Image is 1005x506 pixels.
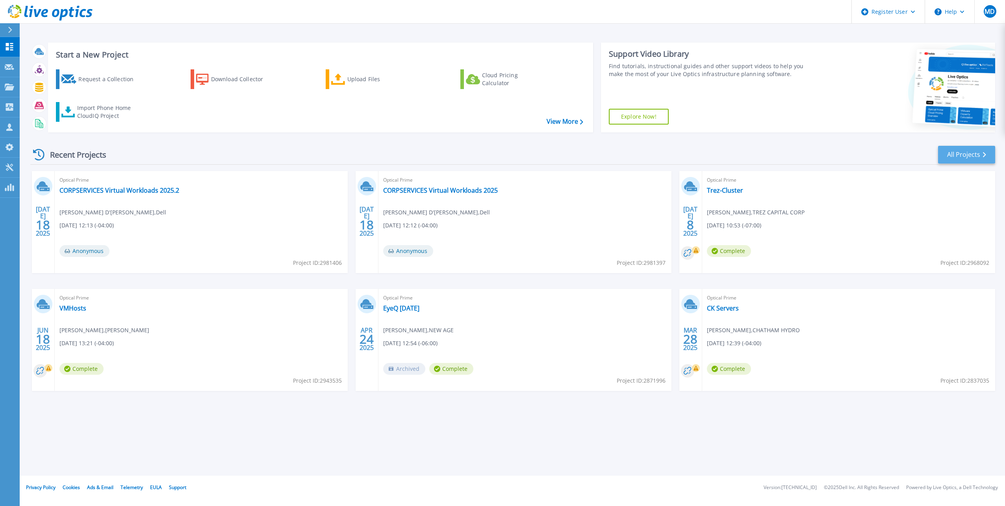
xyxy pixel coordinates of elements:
[383,186,498,194] a: CORPSERVICES Virtual Workloads 2025
[59,326,149,335] span: [PERSON_NAME] , [PERSON_NAME]
[56,69,144,89] a: Request a Collection
[359,207,374,236] div: [DATE] 2025
[26,484,56,491] a: Privacy Policy
[460,69,548,89] a: Cloud Pricing Calculator
[59,245,109,257] span: Anonymous
[707,186,743,194] a: Trez-Cluster
[35,325,50,353] div: JUN 2025
[707,326,800,335] span: [PERSON_NAME] , CHATHAM HYDRO
[383,208,490,217] span: [PERSON_NAME] D'[PERSON_NAME] , Dell
[617,259,666,267] span: Project ID: 2981397
[63,484,80,491] a: Cookies
[383,339,438,348] span: [DATE] 12:54 (-06:00)
[617,376,666,385] span: Project ID: 2871996
[683,207,698,236] div: [DATE] 2025
[383,245,433,257] span: Anonymous
[359,325,374,353] div: APR 2025
[906,485,998,490] li: Powered by Live Optics, a Dell Technology
[293,376,342,385] span: Project ID: 2943535
[609,109,669,125] a: Explore Now!
[35,207,50,236] div: [DATE] 2025
[360,221,374,228] span: 18
[824,485,899,490] li: © 2025 Dell Inc. All Rights Reserved
[191,69,278,89] a: Download Collector
[59,221,114,230] span: [DATE] 12:13 (-04:00)
[707,339,761,348] span: [DATE] 12:39 (-04:00)
[938,146,995,164] a: All Projects
[59,186,179,194] a: CORPSERVICES Virtual Workloads 2025.2
[78,71,141,87] div: Request a Collection
[293,259,342,267] span: Project ID: 2981406
[609,62,812,78] div: Find tutorials, instructional guides and other support videos to help you make the most of your L...
[707,294,990,302] span: Optical Prime
[87,484,113,491] a: Ads & Email
[707,208,805,217] span: [PERSON_NAME] , TREZ CAPITAL CORP
[77,104,139,120] div: Import Phone Home CloudIQ Project
[764,485,817,490] li: Version: [TECHNICAL_ID]
[707,363,751,375] span: Complete
[121,484,143,491] a: Telemetry
[30,145,117,164] div: Recent Projects
[383,221,438,230] span: [DATE] 12:12 (-04:00)
[940,259,989,267] span: Project ID: 2968092
[687,221,694,228] span: 8
[211,71,274,87] div: Download Collector
[707,176,990,184] span: Optical Prime
[940,376,989,385] span: Project ID: 2837035
[59,294,343,302] span: Optical Prime
[683,325,698,353] div: MAR 2025
[383,363,425,375] span: Archived
[59,176,343,184] span: Optical Prime
[347,71,410,87] div: Upload Files
[59,339,114,348] span: [DATE] 13:21 (-04:00)
[707,221,761,230] span: [DATE] 10:53 (-07:00)
[609,49,812,59] div: Support Video Library
[482,71,545,87] div: Cloud Pricing Calculator
[383,304,419,312] a: EyeQ [DATE]
[169,484,186,491] a: Support
[683,336,697,342] span: 28
[985,8,995,15] span: MD
[59,208,166,217] span: [PERSON_NAME] D'[PERSON_NAME] , Dell
[383,294,667,302] span: Optical Prime
[707,304,739,312] a: CK Servers
[360,336,374,342] span: 24
[36,221,50,228] span: 18
[56,50,583,59] h3: Start a New Project
[547,118,583,125] a: View More
[150,484,162,491] a: EULA
[707,245,751,257] span: Complete
[383,176,667,184] span: Optical Prime
[429,363,473,375] span: Complete
[326,69,413,89] a: Upload Files
[36,336,50,342] span: 18
[59,363,104,375] span: Complete
[59,304,86,312] a: VMHosts
[383,326,454,335] span: [PERSON_NAME] , NEW AGE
